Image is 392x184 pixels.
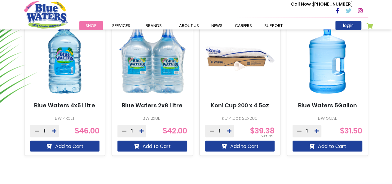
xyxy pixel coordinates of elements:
[291,1,313,7] span: Call Now :
[122,102,183,109] a: Blue Waters 2x8 Litre
[293,141,362,151] button: Add to Cart
[117,115,187,122] p: BW 2x8LT
[75,126,99,136] span: $46.00
[205,15,275,102] img: Koni Cup 200 x 4.5oz
[163,126,187,136] span: $42.00
[117,15,187,102] img: Blue Waters 2x8 Litre
[146,23,162,29] span: Brands
[205,141,275,151] button: Add to Cart
[293,115,362,122] p: BW 5GAL
[30,15,100,102] img: Blue Waters 4x5 Litre
[112,23,130,29] span: Services
[298,102,357,109] a: Blue Waters 5Gallon
[205,115,275,122] p: KC 4.5oz 25x200
[340,126,362,136] span: $31.50
[229,21,258,30] a: careers
[30,141,100,151] button: Add to Cart
[205,21,229,30] a: News
[250,126,275,136] span: $39.38
[258,21,289,30] a: support
[335,21,361,30] a: login
[293,15,362,102] img: Blue Waters 5Gallon
[173,21,205,30] a: about us
[30,115,100,122] p: BW 4x5LT
[211,102,269,109] a: Koni Cup 200 x 4.5oz
[24,1,68,28] a: store logo
[291,1,353,7] p: [PHONE_NUMBER]
[86,23,97,29] span: Shop
[34,102,95,109] a: Blue Waters 4x5 Litre
[117,141,187,151] button: Add to Cart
